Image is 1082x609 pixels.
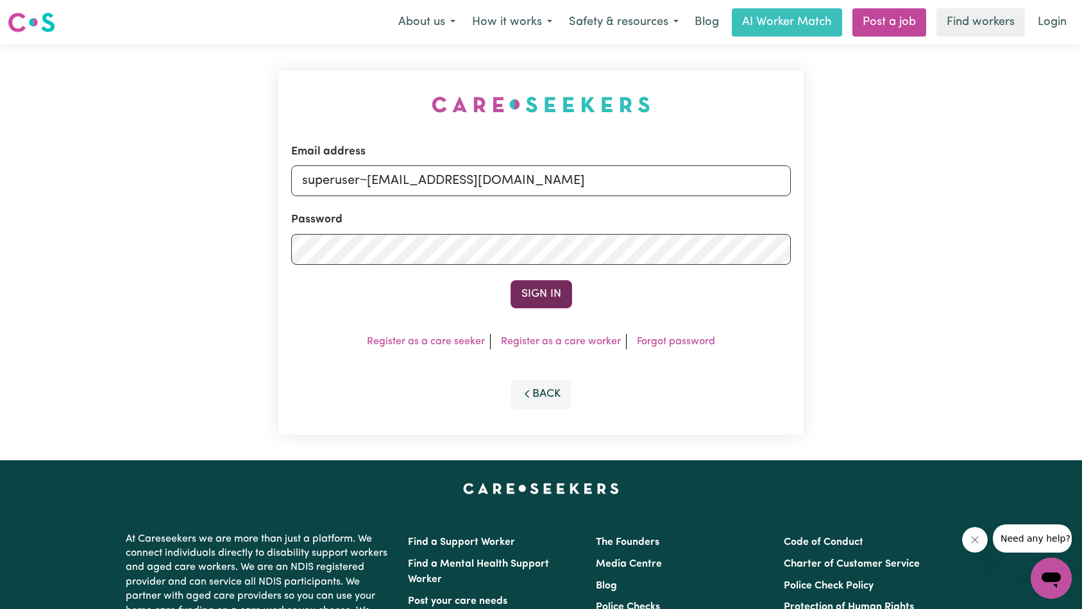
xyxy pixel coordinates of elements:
a: Login [1030,8,1074,37]
button: Sign In [511,280,572,308]
a: Register as a care seeker [367,337,485,347]
button: Back [511,380,572,408]
input: Email address [291,165,791,196]
a: Media Centre [596,559,662,569]
iframe: Close message [962,527,988,553]
iframe: Message from company [993,524,1072,553]
button: About us [390,9,464,36]
img: Careseekers logo [8,11,55,34]
button: How it works [464,9,561,36]
a: Find a Mental Health Support Worker [408,559,549,585]
iframe: Button to launch messaging window [1031,558,1072,599]
a: Post your care needs [408,596,507,606]
label: Password [291,212,342,228]
a: Register as a care worker [501,337,621,347]
a: Find a Support Worker [408,537,515,547]
a: Find workers [936,8,1025,37]
a: AI Worker Match [732,8,842,37]
a: Post a job [852,8,926,37]
a: Careseekers logo [8,8,55,37]
a: Police Check Policy [784,581,874,591]
a: Forgot password [637,337,715,347]
a: Code of Conduct [784,537,863,547]
a: The Founders [596,537,659,547]
button: Safety & resources [561,9,687,36]
a: Charter of Customer Service [784,559,920,569]
label: Email address [291,144,366,160]
a: Blog [596,581,617,591]
a: Blog [687,8,727,37]
a: Careseekers home page [463,483,619,494]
